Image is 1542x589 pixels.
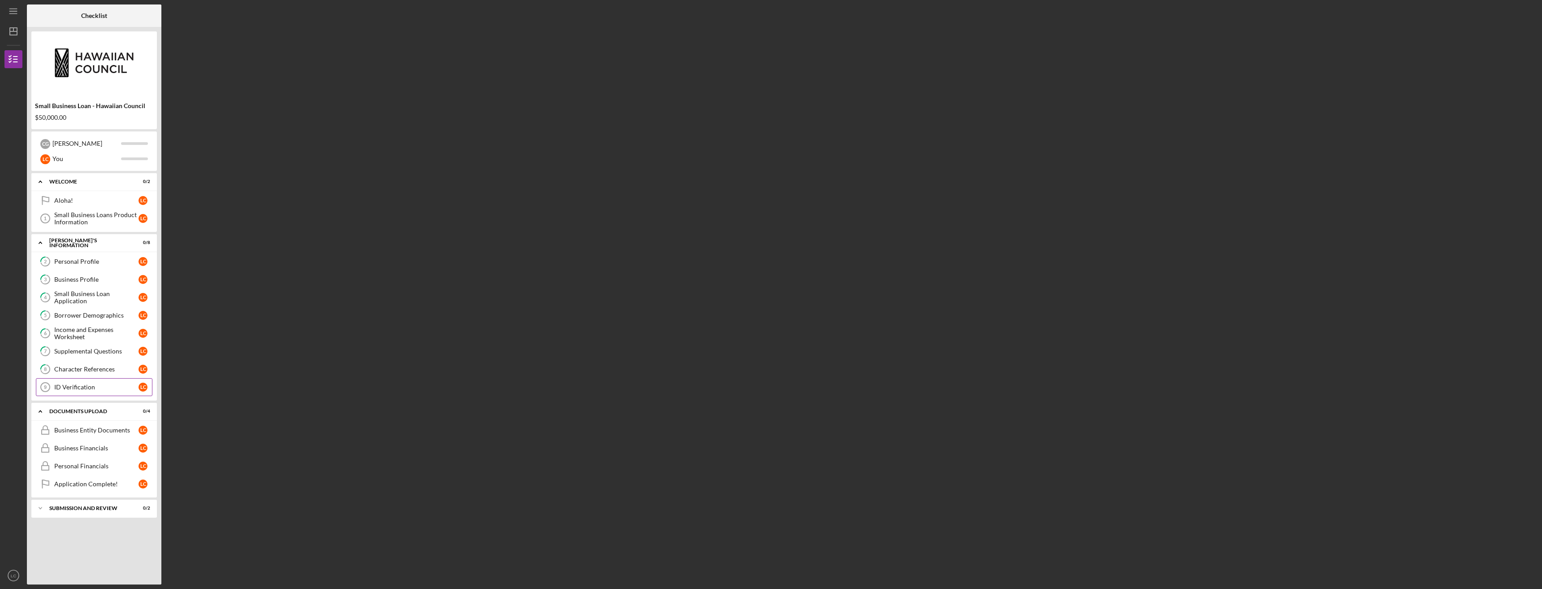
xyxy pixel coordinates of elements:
[134,506,150,511] div: 0 / 2
[134,179,150,184] div: 0 / 2
[54,445,139,452] div: Business Financials
[134,409,150,414] div: 0 / 4
[49,238,128,248] div: [PERSON_NAME]'S INFORMATION
[54,366,139,373] div: Character References
[54,197,139,204] div: Aloha!
[40,139,50,149] div: C G
[44,259,47,265] tspan: 2
[36,192,152,209] a: Aloha!LC
[139,329,147,338] div: L C
[36,457,152,475] a: Personal FinancialsLC
[52,136,121,151] div: [PERSON_NAME]
[44,277,47,283] tspan: 3
[44,216,47,221] tspan: 1
[36,253,152,271] a: 2Personal ProfileLC
[54,326,139,340] div: Income and Expenses Worksheet
[134,240,150,245] div: 0 / 8
[36,288,152,306] a: 4Small Business Loan ApplicationLC
[44,331,47,336] tspan: 6
[49,409,128,414] div: DOCUMENTS UPLOAD
[49,179,128,184] div: WELCOME
[31,36,157,90] img: Product logo
[54,290,139,305] div: Small Business Loan Application
[139,426,147,435] div: L C
[36,439,152,457] a: Business FinancialsLC
[4,567,22,585] button: LC
[36,342,152,360] a: 7Supplemental QuestionsLC
[49,506,128,511] div: SUBMISSION AND REVIEW
[139,293,147,302] div: L C
[54,211,139,226] div: Small Business Loans Product Information
[139,383,147,392] div: L C
[35,102,153,109] div: Small Business Loan - Hawaiian Council
[52,151,121,166] div: You
[44,366,47,372] tspan: 8
[36,475,152,493] a: Application Complete!LC
[44,295,47,301] tspan: 4
[36,271,152,288] a: 3Business ProfileLC
[36,360,152,378] a: 8Character ReferencesLC
[139,462,147,471] div: L C
[81,12,107,19] b: Checklist
[139,444,147,453] div: L C
[139,196,147,205] div: L C
[11,573,16,578] text: LC
[54,258,139,265] div: Personal Profile
[44,313,47,318] tspan: 5
[44,349,47,354] tspan: 7
[36,209,152,227] a: 1Small Business Loans Product InformationLC
[139,257,147,266] div: L C
[139,365,147,374] div: L C
[54,462,139,470] div: Personal Financials
[44,384,47,390] tspan: 9
[54,384,139,391] div: ID Verification
[139,480,147,489] div: L C
[139,214,147,223] div: L C
[36,324,152,342] a: 6Income and Expenses WorksheetLC
[54,348,139,355] div: Supplemental Questions
[36,306,152,324] a: 5Borrower DemographicsLC
[139,347,147,356] div: L C
[54,480,139,488] div: Application Complete!
[139,275,147,284] div: L C
[139,311,147,320] div: L C
[54,312,139,319] div: Borrower Demographics
[36,421,152,439] a: Business Entity DocumentsLC
[35,114,153,121] div: $50,000.00
[54,427,139,434] div: Business Entity Documents
[54,276,139,283] div: Business Profile
[40,154,50,164] div: L C
[36,378,152,396] a: 9ID VerificationLC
